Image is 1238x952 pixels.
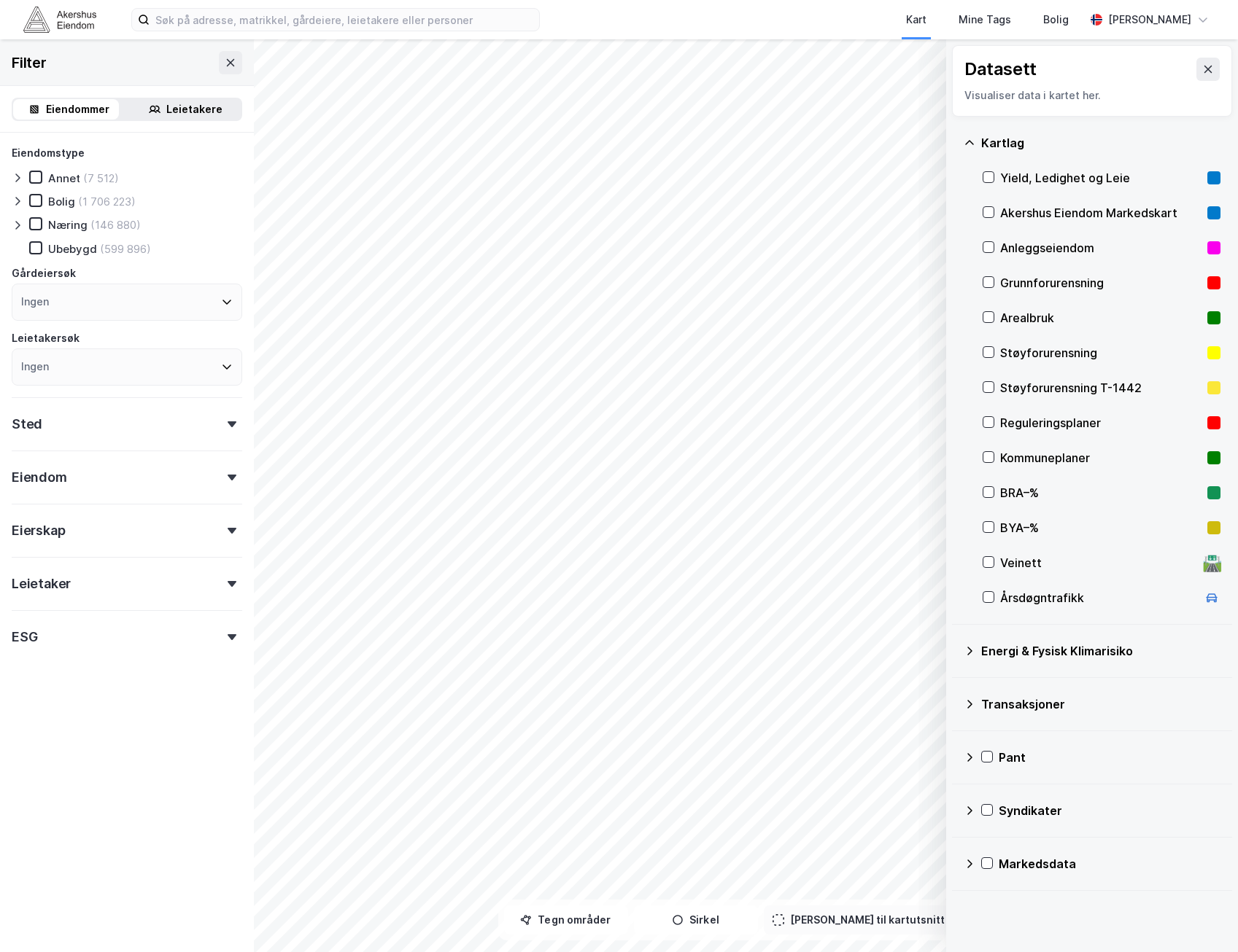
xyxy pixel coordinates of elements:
div: Arealbruk [1000,309,1202,327]
div: Visualiser data i kartet her. [964,87,1220,104]
input: Søk på adresse, matrikkel, gårdeiere, leietakere eller personer [150,9,539,31]
div: Reguleringsplaner [1000,414,1202,432]
div: Grunnforurensning [1000,274,1202,292]
div: Årsdøgntrafikk [1000,589,1197,606]
div: Syndikater [999,802,1220,819]
div: 🛣️ [1202,553,1222,572]
div: Ubebygd [48,242,97,256]
iframe: Chat Widget [1165,882,1238,952]
div: Anleggseiendom [1000,239,1202,257]
div: Ingen [21,293,49,311]
div: Ingen [21,358,49,375]
div: Bolig [48,195,75,208]
div: (599 896) [100,242,151,256]
div: Kartlag [981,134,1220,152]
div: Kontrollprogram for chat [1165,882,1238,952]
div: Filter [12,51,47,74]
div: Næring [48,218,88,232]
div: Pant [999,749,1220,766]
div: Leietakere [166,101,223,118]
div: [PERSON_NAME] [1108,11,1191,28]
div: Eiendomstype [12,144,85,162]
div: Bolig [1043,11,1069,28]
button: Tegn områder [504,905,628,935]
div: Gårdeiersøk [12,265,76,282]
div: Transaksjoner [981,695,1220,713]
div: Leietaker [12,575,71,593]
div: BRA–% [1000,484,1202,502]
div: [PERSON_NAME] til kartutsnitt [790,911,945,929]
div: Markedsdata [999,855,1220,873]
div: Annet [48,171,80,185]
div: Støyforurensning [1000,344,1202,362]
div: Eiendom [12,469,67,486]
div: Eierskap [12,522,65,539]
div: Kommuneplaner [1000,449,1202,467]
div: Akershus Eiendom Markedskart [1000,204,1202,222]
div: Veinett [1000,554,1197,571]
div: Mine Tags [959,11,1011,28]
div: (146 880) [90,218,141,232]
button: Sirkel [634,905,758,935]
div: Energi & Fysisk Klimarisiko [981,642,1220,660]
img: akershus-eiendom-logo.9091f326c980b4bce74ccdd9f866810c.svg [23,7,96,32]
div: Kart [906,11,926,28]
div: Datasett [964,58,1037,81]
div: ESG [12,628,37,646]
div: (7 512) [83,171,119,185]
div: (1 706 223) [78,195,136,208]
div: Leietakersøk [12,329,80,347]
div: BYA–% [1000,519,1202,537]
div: Sted [12,415,42,433]
div: Støyforurensning T-1442 [1000,379,1202,397]
div: Yield, Ledighet og Leie [1000,169,1202,187]
div: Eiendommer [46,101,109,118]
